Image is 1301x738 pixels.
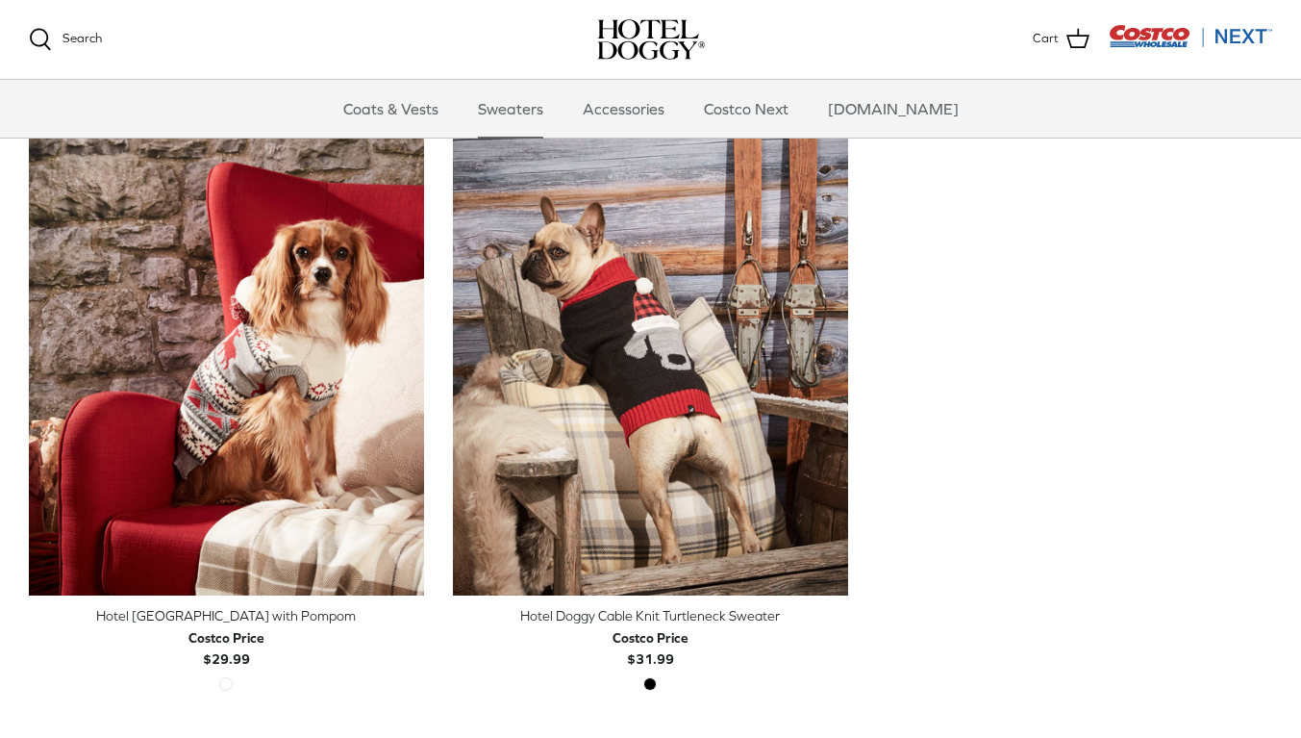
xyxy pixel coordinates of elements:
[613,627,688,667] b: $31.99
[687,80,806,138] a: Costco Next
[453,102,848,597] a: Hotel Doggy Cable Knit Turtleneck Sweater
[565,80,682,138] a: Accessories
[453,605,848,670] a: Hotel Doggy Cable Knit Turtleneck Sweater Costco Price$31.99
[1033,27,1089,52] a: Cart
[811,80,976,138] a: [DOMAIN_NAME]
[1033,29,1059,49] span: Cart
[63,31,102,45] span: Search
[29,102,424,597] a: Hotel Doggy Fair Isle Sweater with Pompom
[29,605,424,626] div: Hotel [GEOGRAPHIC_DATA] with Pompom
[188,627,264,667] b: $29.99
[1109,24,1272,48] img: Costco Next
[613,627,688,649] div: Costco Price
[188,627,264,649] div: Costco Price
[29,605,424,670] a: Hotel [GEOGRAPHIC_DATA] with Pompom Costco Price$29.99
[29,28,102,51] a: Search
[326,80,456,138] a: Coats & Vests
[453,605,848,626] div: Hotel Doggy Cable Knit Turtleneck Sweater
[597,19,705,60] a: hoteldoggy.com hoteldoggycom
[1109,37,1272,51] a: Visit Costco Next
[597,19,705,60] img: hoteldoggycom
[461,80,561,138] a: Sweaters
